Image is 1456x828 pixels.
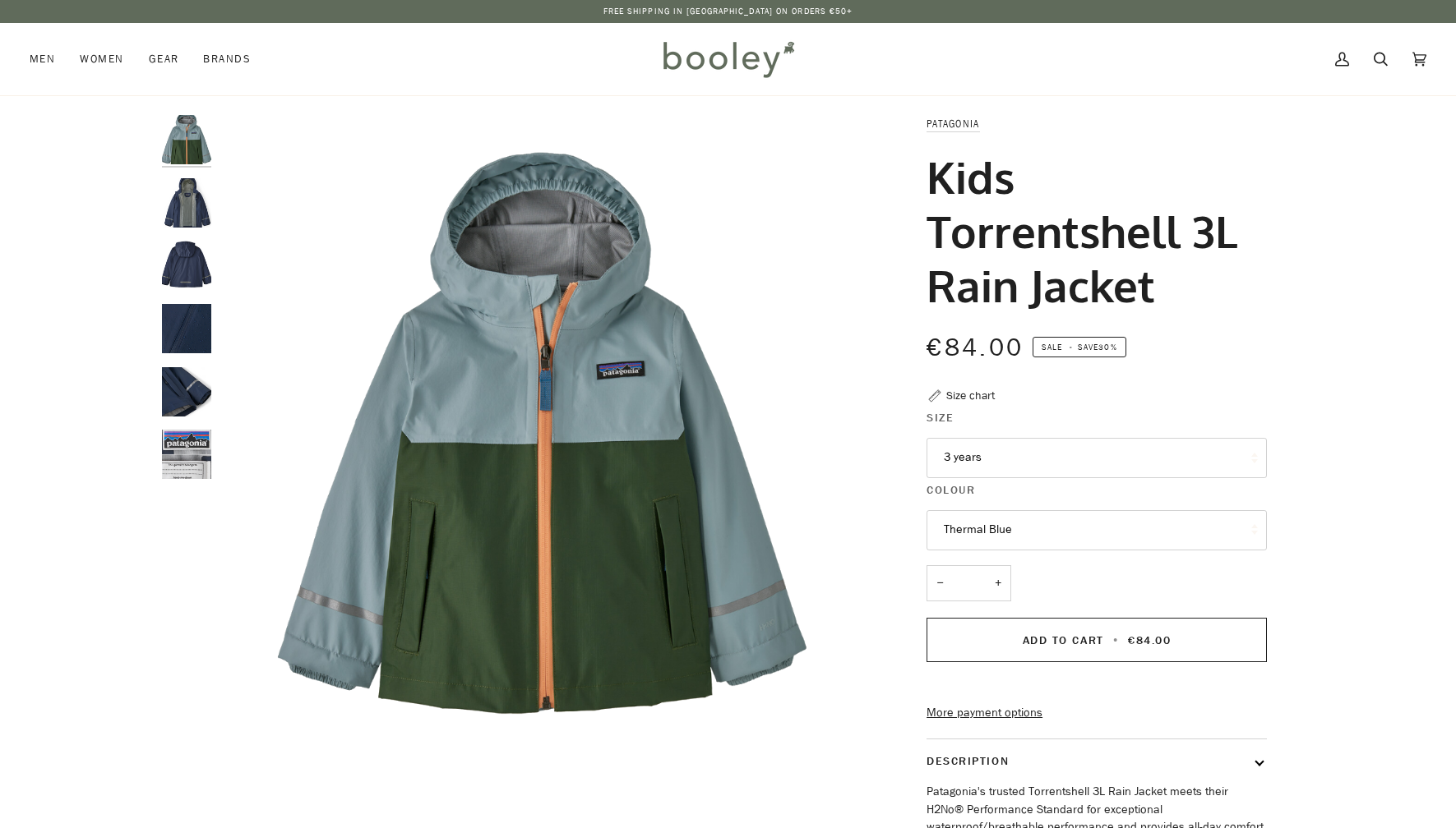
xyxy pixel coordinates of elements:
img: Patagonia Kids Torrentshell 3L Rain Jacket - Booley Galway [162,178,211,228]
em: • [1065,341,1078,353]
img: Booley [656,35,800,83]
span: • [1108,632,1124,648]
span: €84.00 [1128,632,1171,648]
button: Description [927,739,1267,783]
a: Men [30,23,67,95]
span: Colour [927,481,975,499]
span: Size [927,409,954,426]
span: Men [30,51,55,67]
span: Brands [203,51,251,67]
img: Patagonia Kids Torrentshell 3L Rain Jacket - Booley Galway [162,367,211,416]
span: Add to Cart [1023,632,1104,648]
p: Free Shipping in [GEOGRAPHIC_DATA] on Orders €50+ [603,5,853,18]
img: Patagonia Kids Torrentshell 3L Rain Jacket - Booley Galway [162,430,211,479]
span: Sale [1042,341,1062,353]
input: Quantity [927,565,1011,602]
a: Patagonia [927,117,979,131]
img: Patagonia Kids Torrentshell 3L Rain Jacket - Booley Galway [162,304,211,353]
a: More payment options [927,704,1267,722]
button: 3 years [927,438,1267,478]
img: Kids Torrentshell 3L Rain Jacket [220,115,870,765]
button: − [927,565,953,602]
a: Brands [191,23,263,95]
button: Thermal Blue [927,510,1267,550]
button: Add to Cart • €84.00 [927,618,1267,662]
a: Women [67,23,136,95]
span: Gear [149,51,179,67]
img: Patagonia Kids Torrentshell 3L Rain Jacket - Booley Galway [162,241,211,290]
button: + [985,565,1011,602]
span: €84.00 [927,331,1024,365]
div: Size chart [946,387,995,404]
img: Kids Torrentshell 3L Rain Jacket [162,115,211,164]
h1: Kids Torrentshell 3L Rain Jacket [927,149,1255,312]
span: Save [1033,337,1126,358]
span: Women [80,51,123,67]
a: Gear [136,23,192,95]
span: 30% [1098,341,1116,353]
